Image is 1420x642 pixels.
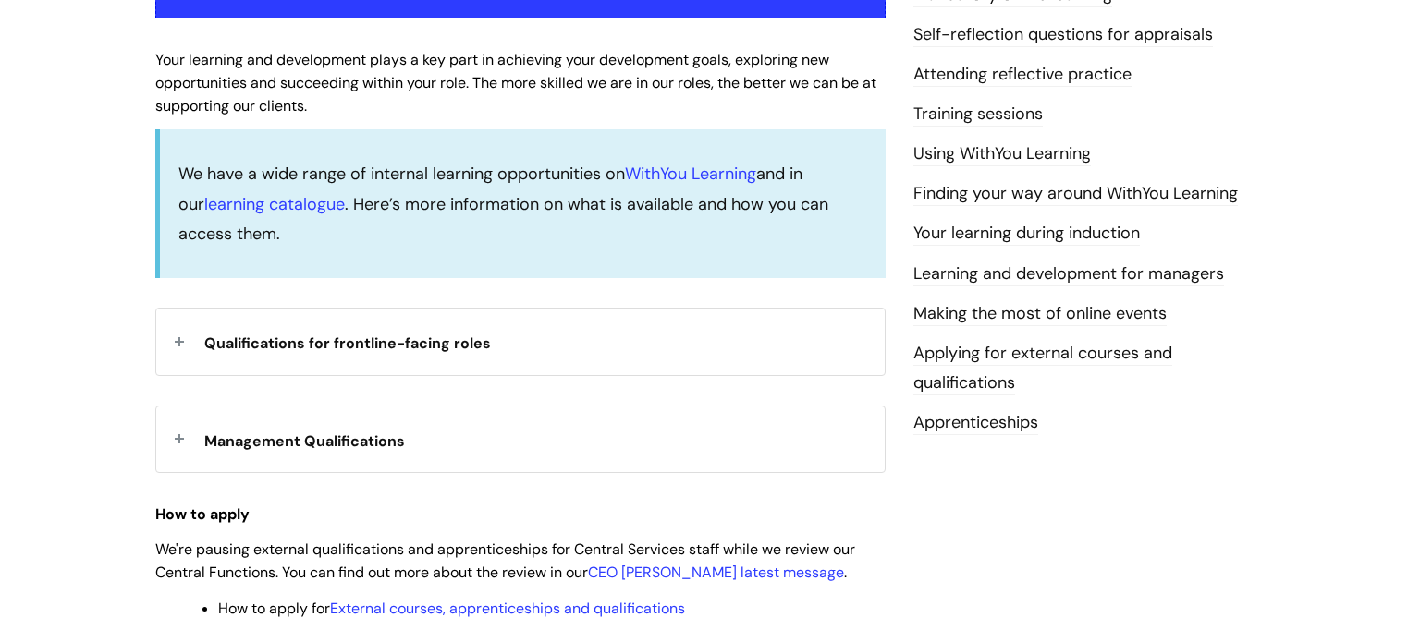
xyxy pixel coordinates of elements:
a: WithYou Learning [625,163,756,185]
strong: How to apply [155,504,250,524]
span: We're pausing external qualifications and apprenticeships for Central Services staff while we rev... [155,539,855,582]
a: Training sessions [913,103,1043,127]
a: Using WithYou Learning [913,142,1091,166]
a: Apprenticeships [913,411,1038,435]
p: We have a wide range of internal learning opportunities on and in our . Here’s more information o... [178,159,867,248]
a: External courses, apprenticeships and qualifications [330,599,685,618]
span: Management Qualifications [204,431,405,451]
a: Learning and development for managers [913,262,1224,286]
a: Attending reflective practice [913,63,1132,87]
a: Your learning during induction [913,222,1140,246]
a: Self-reflection questions for appraisals [913,23,1213,47]
a: Applying for external courses and qualifications [913,342,1172,395]
span: Your learning and development plays a key part in achieving your development goals, exploring new... [155,50,876,115]
a: CEO [PERSON_NAME] latest message [588,563,844,582]
a: Making the most of online events [913,302,1167,326]
span: How to apply for [218,599,685,618]
a: learning catalogue [204,193,345,215]
span: Qualifications for frontline-facing roles [204,333,491,353]
a: Finding your way around WithYou Learning [913,182,1238,206]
